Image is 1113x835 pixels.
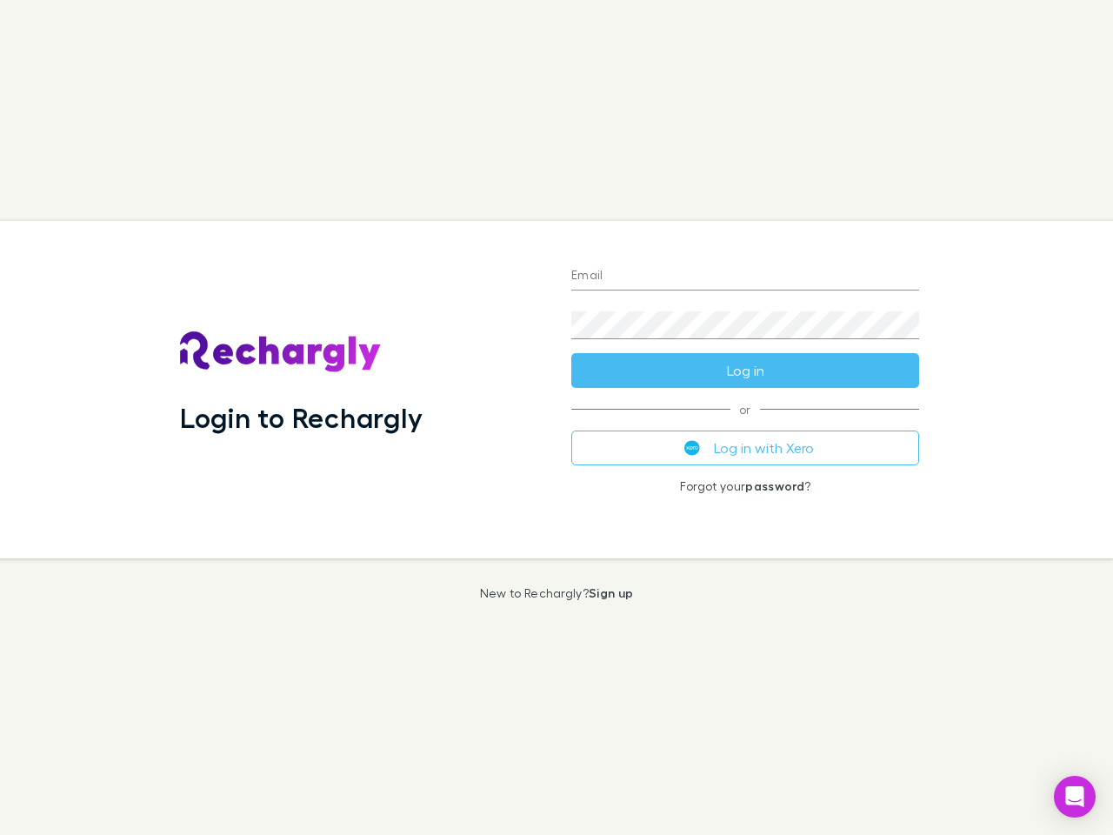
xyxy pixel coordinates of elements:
img: Xero's logo [684,440,700,456]
a: password [745,478,804,493]
button: Log in [571,353,919,388]
span: or [571,409,919,410]
img: Rechargly's Logo [180,331,382,373]
p: Forgot your ? [571,479,919,493]
button: Log in with Xero [571,431,919,465]
h1: Login to Rechargly [180,401,423,434]
a: Sign up [589,585,633,600]
div: Open Intercom Messenger [1054,776,1096,818]
p: New to Rechargly? [480,586,634,600]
